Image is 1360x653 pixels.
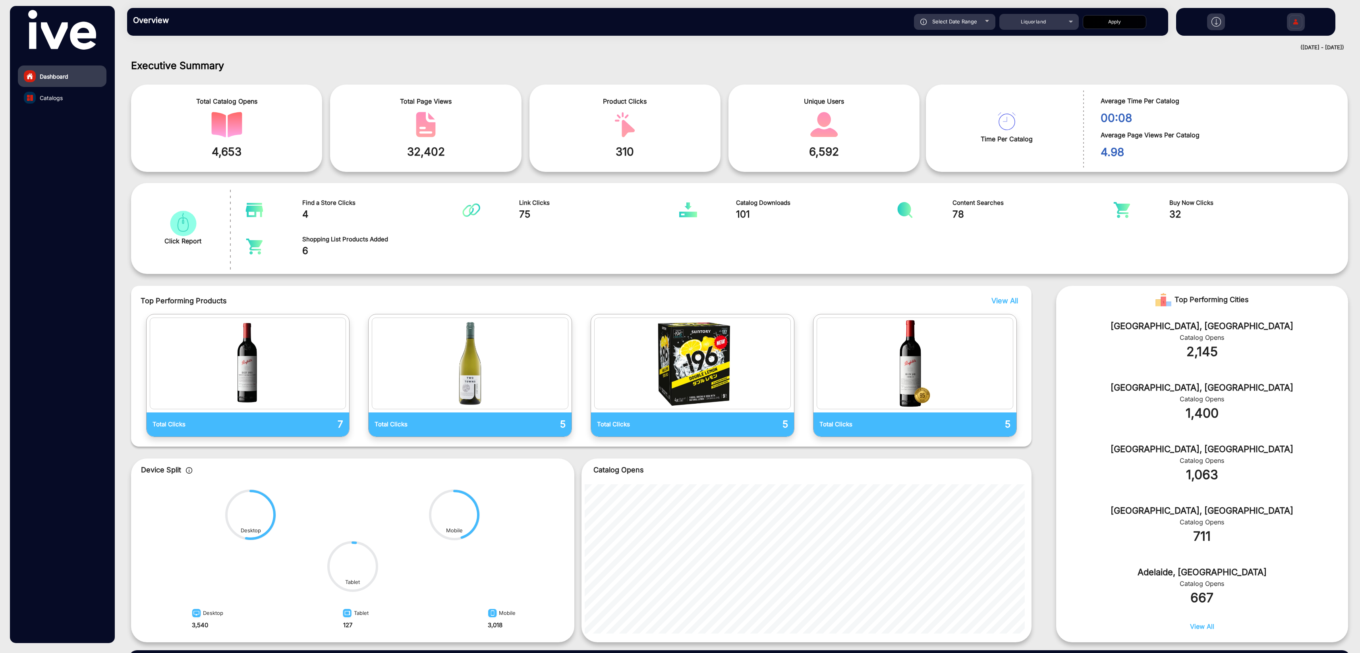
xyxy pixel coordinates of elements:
[1169,207,1330,222] span: 32
[593,464,1020,475] p: Catalog Opens
[693,417,788,431] p: 5
[1101,144,1336,160] span: 4.98
[1068,342,1336,361] div: 2,145
[1068,566,1336,579] div: Adelaide, [GEOGRAPHIC_DATA]
[519,207,680,222] span: 75
[679,202,697,218] img: catalog
[211,112,242,137] img: catalog
[245,202,263,218] img: catalog
[809,112,840,137] img: catalog
[1068,381,1336,394] div: [GEOGRAPHIC_DATA], [GEOGRAPHIC_DATA]
[186,467,193,474] img: icon
[1083,15,1146,29] button: Apply
[18,87,106,108] a: Catalogs
[410,112,441,137] img: catalog
[488,621,502,629] strong: 3,018
[340,608,354,621] img: image
[1175,292,1249,308] span: Top Performing Cities
[734,143,914,160] span: 6,592
[1101,130,1336,140] span: Average Page Views Per Catalog
[1068,504,1336,517] div: [GEOGRAPHIC_DATA], [GEOGRAPHIC_DATA]
[819,320,1011,407] img: catalog
[597,420,692,429] p: Total Clicks
[920,19,927,25] img: icon
[998,112,1016,130] img: catalog
[1068,394,1336,404] div: Catalog Opens
[1155,292,1171,308] img: Rank image
[153,420,248,429] p: Total Clicks
[1190,622,1214,638] button: View All
[535,96,715,106] span: Product Clicks
[1169,198,1330,208] span: Buy Now Clicks
[1068,579,1336,588] div: Catalog Opens
[1068,333,1336,342] div: Catalog Opens
[27,95,33,101] img: catalog
[248,417,343,431] p: 7
[345,578,360,586] div: Tablet
[1068,320,1336,333] div: [GEOGRAPHIC_DATA], [GEOGRAPHIC_DATA]
[137,96,316,106] span: Total Catalog Opens
[40,72,68,81] span: Dashboard
[952,198,1113,208] span: Content Searches
[28,10,96,50] img: vmg-logo
[375,420,470,429] p: Total Clicks
[1021,19,1046,25] span: Liquorland
[26,73,33,80] img: home
[486,606,516,621] div: Mobile
[597,320,788,407] img: catalog
[1068,456,1336,465] div: Catalog Opens
[1113,202,1131,218] img: catalog
[302,244,463,258] span: 6
[164,236,201,246] span: Click Report
[141,466,181,474] span: Device Split
[374,320,566,407] img: catalog
[486,608,499,621] img: image
[1068,588,1336,607] div: 667
[519,198,680,208] span: Link Clicks
[336,96,515,106] span: Total Page Views
[915,417,1010,431] p: 5
[190,608,203,621] img: image
[190,606,223,621] div: Desktop
[1068,404,1336,423] div: 1,400
[462,202,480,218] img: catalog
[932,18,977,25] span: Select Date Range
[609,112,640,137] img: catalog
[241,527,261,535] div: Desktop
[1068,517,1336,527] div: Catalog Opens
[1190,622,1214,630] span: View All
[819,420,915,429] p: Total Clicks
[1287,9,1304,37] img: Sign%20Up.svg
[736,198,896,208] span: Catalog Downloads
[18,65,106,87] a: Dashboard
[302,235,463,244] span: Shopping List Products Added
[989,295,1016,306] button: View All
[40,94,63,102] span: Catalogs
[1101,96,1336,106] span: Average Time Per Catalog
[343,621,352,629] strong: 127
[302,198,463,208] span: Find a Store Clicks
[1068,443,1336,456] div: [GEOGRAPHIC_DATA], [GEOGRAPHIC_DATA]
[168,211,199,236] img: catalog
[952,207,1113,222] span: 78
[133,15,244,25] h3: Overview
[119,44,1344,52] div: ([DATE] - [DATE])
[340,606,369,621] div: Tablet
[192,621,208,629] strong: 3,540
[896,202,914,218] img: catalog
[1211,17,1221,27] img: h2download.svg
[245,239,263,254] img: catalog
[734,96,914,106] span: Unique Users
[1068,527,1336,546] div: 711
[141,295,817,306] span: Top Performing Products
[736,207,896,222] span: 101
[991,297,1018,305] span: View All
[137,143,316,160] span: 4,653
[131,60,1348,71] h1: Executive Summary
[1068,465,1336,484] div: 1,063
[302,207,463,222] span: 4
[336,143,515,160] span: 32,402
[535,143,715,160] span: 310
[446,527,463,535] div: Mobile
[470,417,566,431] p: 5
